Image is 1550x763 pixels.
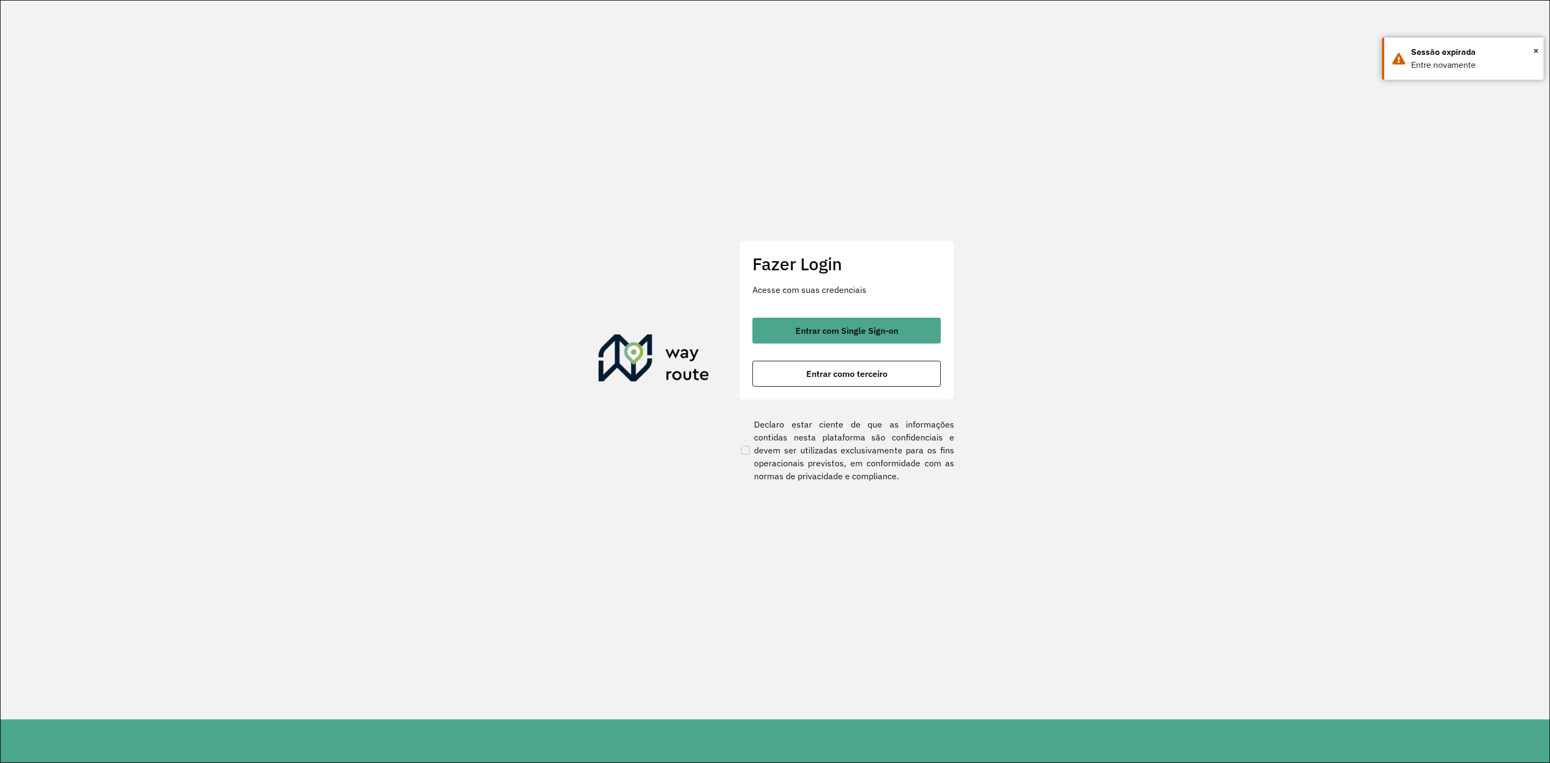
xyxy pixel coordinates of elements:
[1411,59,1535,72] div: Entre novamente
[1533,43,1539,59] button: Close
[1411,46,1535,59] div: Sessão expirada
[752,361,941,387] button: button
[752,318,941,344] button: button
[752,283,941,296] p: Acesse com suas credenciais
[1533,43,1539,59] span: ×
[598,334,709,386] img: Roteirizador AmbevTech
[795,326,898,335] span: Entrar com Single Sign-on
[739,418,954,482] label: Declaro estar ciente de que as informações contidas nesta plataforma são confidenciais e devem se...
[806,369,887,378] span: Entrar como terceiro
[752,254,941,274] h2: Fazer Login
